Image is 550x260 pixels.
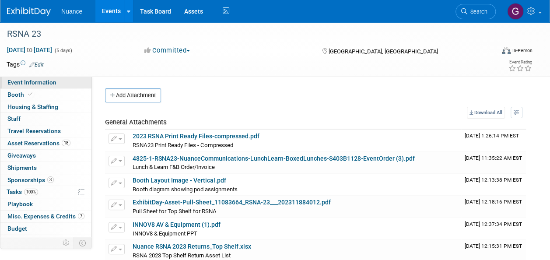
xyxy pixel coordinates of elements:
span: Lunch & Learn F&B Order/Invoice [133,164,215,170]
span: INNOV8 & Equipment PPT [133,230,197,237]
span: Sponsorships [7,176,54,183]
a: Misc. Expenses & Credits7 [0,211,91,222]
span: Upload Timestamp [465,221,522,227]
span: Asset Reservations [7,140,70,147]
div: In-Person [512,47,532,54]
a: Event Information [0,77,91,88]
span: Travel Reservations [7,127,61,134]
span: Giveaways [7,152,36,159]
span: Upload Timestamp [465,177,522,183]
button: Add Attachment [105,88,161,102]
a: Asset Reservations18 [0,137,91,149]
div: RSNA 23 [4,26,487,42]
span: 100% [24,189,38,195]
span: 3 [47,176,54,183]
a: Booth Layout Image - Vertical.pdf [133,177,226,184]
a: Tasks100% [0,186,91,198]
a: Edit [29,62,44,68]
span: Upload Timestamp [465,199,522,205]
span: Booth [7,91,34,98]
span: Upload Timestamp [465,155,522,161]
a: Booth [0,89,91,101]
span: [DATE] [DATE] [7,46,53,54]
span: RSNA 2023 Top Shelf Return Asset List [133,252,231,259]
td: Tags [7,60,44,69]
a: Budget [0,223,91,235]
a: Nuance RSNA 2023 Returns_Top Shelf.xlsx [133,243,251,250]
span: Budget [7,225,27,232]
a: Shipments [0,162,91,174]
a: ROI, Objectives & ROO [0,235,91,247]
a: Housing & Staffing [0,101,91,113]
td: Toggle Event Tabs [74,237,92,249]
td: Upload Timestamp [461,196,526,218]
td: Upload Timestamp [461,152,526,174]
span: Search [467,8,487,15]
span: [GEOGRAPHIC_DATA], [GEOGRAPHIC_DATA] [329,48,438,55]
span: Nuance [61,8,82,15]
td: Personalize Event Tab Strip [59,237,74,249]
span: Tasks [7,188,38,195]
span: RSNA23 Print Ready Files - Compressed [133,142,233,148]
span: to [25,46,34,53]
a: ExhibitDay-Asset-Pull-Sheet_11083664_RSNA-23___202311884012.pdf [133,199,331,206]
span: 18 [62,140,70,146]
span: Playbook [7,200,33,207]
span: Upload Timestamp [465,133,519,139]
span: 7 [78,213,84,219]
a: 2023 RSNA Print Ready Files-compressed.pdf [133,133,259,140]
a: Giveaways [0,150,91,162]
a: INNOV8 AV & Equipment (1).pdf [133,221,221,228]
div: Event Rating [508,60,532,64]
span: Event Information [7,79,56,86]
span: Misc. Expenses & Credits [7,213,84,220]
span: Shipments [7,164,37,171]
span: Pull Sheet for Top Shelf for RSNA [133,208,217,214]
a: Travel Reservations [0,125,91,137]
span: Housing & Staffing [7,103,58,110]
div: Event Format [456,46,532,59]
img: Format-Inperson.png [502,47,511,54]
button: Committed [141,46,193,55]
i: Booth reservation complete [28,92,32,97]
span: Staff [7,115,21,122]
td: Upload Timestamp [461,218,526,240]
a: Search [455,4,496,19]
img: ExhibitDay [7,7,51,16]
span: (5 days) [54,48,72,53]
td: Upload Timestamp [461,130,526,151]
span: Upload Timestamp [465,243,522,249]
td: Upload Timestamp [461,174,526,196]
span: ROI, Objectives & ROO [7,237,66,244]
a: Sponsorships3 [0,174,91,186]
a: Staff [0,113,91,125]
a: Download All [467,107,505,119]
span: Booth diagram showing pod assignments [133,186,238,193]
img: Gioacchina Randazzo [507,3,524,20]
a: Playbook [0,198,91,210]
span: General Attachments [105,118,167,126]
a: 4825-1-RSNA23-NuanceCommunications-LunchLearn-BoxedLunches-S403B1128-EventOrder (3).pdf [133,155,415,162]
